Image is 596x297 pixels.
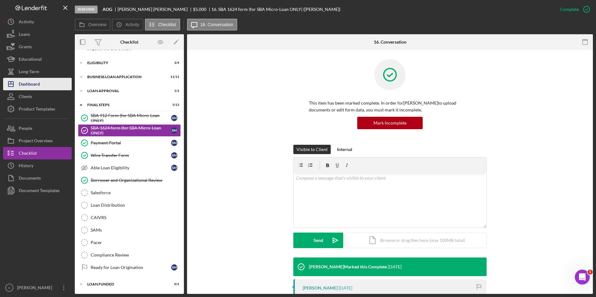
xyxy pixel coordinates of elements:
button: Dashboard [3,78,72,90]
a: SBA 1624 form (for SBA Micro-Loan ONLY)SM [78,124,181,137]
a: Pacer [78,236,181,249]
a: SBA 912 Form (for SBA Micro-Loan ONLY)SM [78,112,181,124]
button: Checklist [3,147,72,159]
a: SAMs [78,224,181,236]
a: Loan Distribution [78,199,181,211]
div: In Review [75,6,98,13]
div: Complete [560,3,579,16]
div: Dashboard [19,78,40,92]
div: Documents [19,172,41,186]
div: 1 / 2 [168,89,179,93]
div: S M [171,127,177,134]
div: 0 / 1 [168,282,179,286]
button: Grants [3,40,72,53]
span: 1 [588,270,593,275]
b: AOG [103,7,112,12]
button: Internal [334,145,355,154]
time: 2025-09-16 21:02 [339,285,352,290]
button: 16. Conversation [187,19,238,31]
div: Loan Distribution [91,203,180,208]
button: Complete [554,3,593,16]
div: Grants [19,40,32,54]
a: Ready for Loan OriginationSM [78,261,181,274]
button: Checklist [145,19,180,31]
button: Educational [3,53,72,65]
div: Product Templates [19,103,55,117]
div: 16. SBA 1624 form (for SBA Micro-Loan ONLY) ([PERSON_NAME]) [211,7,340,12]
iframe: Intercom live chat [575,270,590,285]
button: Activity [112,19,143,31]
div: History [19,159,33,173]
div: [PERSON_NAME] [PERSON_NAME] [118,7,193,12]
div: 16. Conversation [374,40,406,45]
button: IV[PERSON_NAME] [3,281,72,294]
div: Document Templates [19,184,60,198]
a: Borrower and Organizational Review [78,174,181,186]
button: Document Templates [3,184,72,197]
div: Checklist [120,40,138,45]
div: 3 / 4 [168,61,179,65]
button: Activity [3,16,72,28]
div: [PERSON_NAME] Marked this Complete [309,264,387,269]
div: Compliance Review [91,252,180,257]
button: Project Overview [3,134,72,147]
button: Mark Incomplete [357,117,423,129]
div: $5,000 [193,7,206,12]
a: People [3,122,72,134]
div: [PERSON_NAME] [16,281,56,295]
div: S M [171,140,177,146]
div: Eligibility [87,61,164,65]
label: Activity [125,22,139,27]
div: Loans [19,28,30,42]
div: Final Steps [87,103,164,107]
button: Clients [3,90,72,103]
div: SBA 1624 form (for SBA Micro-Loan ONLY) [91,125,171,135]
div: Internal [337,145,352,154]
div: SAMs [91,228,180,233]
div: LOAN FUNDED [87,282,164,286]
a: Payment PortalSM [78,137,181,149]
p: This item has been marked complete. In order for [PERSON_NAME] to upload documents or edit form d... [309,100,471,114]
div: Salesforce [91,190,180,195]
button: Overview [75,19,110,31]
div: Borrower and Organizational Review [91,178,180,183]
div: S M [171,152,177,158]
div: 5 / 13 [168,103,179,107]
div: Ready for Loan Origination [91,265,171,270]
div: People [19,122,32,136]
time: 2025-09-17 12:48 [388,264,401,269]
a: CAIVRS [78,211,181,224]
button: Documents [3,172,72,184]
div: Long-Term [19,65,39,79]
a: Wire Transfer FormSM [78,149,181,162]
a: History [3,159,72,172]
div: Visible to Client [296,145,328,154]
button: Product Templates [3,103,72,115]
text: IV [8,286,11,290]
div: [PERSON_NAME] [303,285,338,290]
button: Loans [3,28,72,40]
div: BUSINESS LOAN APPLICATION [87,75,164,79]
a: Salesforce [78,186,181,199]
div: Send [314,233,323,248]
div: Payment Portal [91,140,171,145]
div: Pacer [91,240,180,245]
div: Checklist [19,147,37,161]
label: 16. Conversation [200,22,233,27]
div: Able Loan Eligibility [91,165,171,170]
div: Loan Approval [87,89,164,93]
div: Activity [19,16,34,30]
button: Long-Term [3,65,72,78]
